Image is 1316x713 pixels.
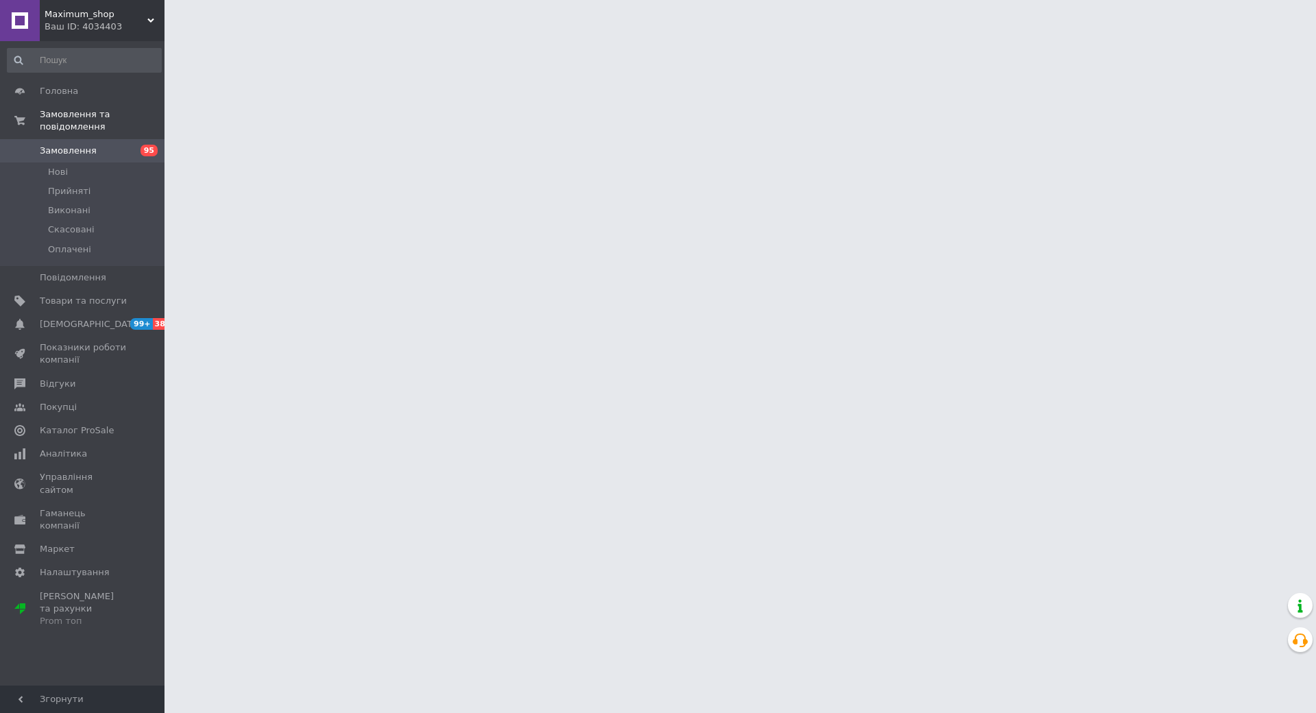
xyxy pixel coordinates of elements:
div: Prom топ [40,615,127,627]
span: Каталог ProSale [40,424,114,437]
span: 38 [153,318,169,330]
span: Замовлення [40,145,97,157]
span: [PERSON_NAME] та рахунки [40,590,127,628]
span: Аналітика [40,448,87,460]
span: Замовлення та повідомлення [40,108,164,133]
span: Прийняті [48,185,90,197]
span: [DEMOGRAPHIC_DATA] [40,318,141,330]
span: Товари та послуги [40,295,127,307]
span: Повідомлення [40,271,106,284]
span: Нові [48,166,68,178]
span: Відгуки [40,378,75,390]
span: Скасовані [48,223,95,236]
span: Виконані [48,204,90,217]
span: Показники роботи компанії [40,341,127,366]
span: 95 [141,145,158,156]
div: Ваш ID: 4034403 [45,21,164,33]
span: Маркет [40,543,75,555]
span: Оплачені [48,243,91,256]
span: Налаштування [40,566,110,579]
span: Покупці [40,401,77,413]
span: Головна [40,85,78,97]
span: Гаманець компанії [40,507,127,532]
span: Управління сайтом [40,471,127,496]
span: 99+ [130,318,153,330]
input: Пошук [7,48,162,73]
span: Maximum_shop [45,8,147,21]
